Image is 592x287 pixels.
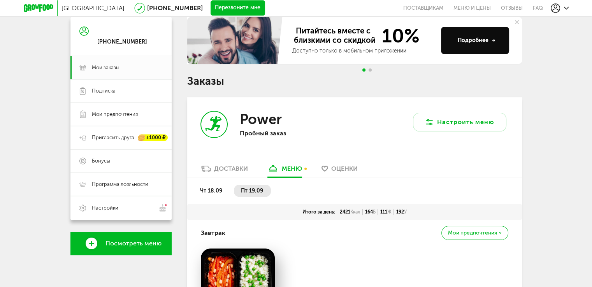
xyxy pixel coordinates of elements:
[387,209,392,215] span: Ж
[292,47,435,55] div: Доступно только в мобильном приложении
[331,165,358,172] span: Оценки
[70,79,172,103] a: Подписка
[92,87,116,94] span: Подписка
[413,113,506,131] button: Настроить меню
[70,232,172,255] a: Посмотреть меню
[147,4,203,12] a: [PHONE_NUMBER]
[404,209,407,215] span: У
[70,149,172,173] a: Бонусы
[362,68,365,72] span: Go to slide 1
[214,165,248,172] div: Доставки
[318,164,362,177] a: Оценки
[201,226,225,240] h4: Завтрак
[458,37,495,44] div: Подробнее
[369,68,372,72] span: Go to slide 2
[448,230,497,236] span: Мои предпочтения
[239,129,341,137] p: Пробный заказ
[138,135,168,141] div: +1000 ₽
[241,187,263,194] span: пт 19.09
[187,76,522,86] h1: Заказы
[394,209,409,215] div: 192
[187,17,285,64] img: family-banner.579af9d.jpg
[70,56,172,79] a: Мои заказы
[300,209,337,215] div: Итого за день:
[200,187,222,194] span: чт 18.09
[92,205,118,212] span: Настройки
[292,26,377,45] span: Питайтесь вместе с близкими со скидкой
[92,134,134,141] span: Пригласить друга
[70,173,172,196] a: Программа лояльности
[373,209,376,215] span: Б
[97,38,147,45] div: [PHONE_NUMBER]
[363,209,378,215] div: 164
[92,181,148,188] span: Программа лояльности
[337,209,363,215] div: 2421
[70,196,172,220] a: Настройки
[282,165,302,172] div: меню
[264,164,306,177] a: меню
[92,64,119,71] span: Мои заказы
[441,27,509,54] button: Подробнее
[105,240,162,247] span: Посмотреть меню
[211,0,265,16] button: Перезвоните мне
[92,111,138,118] span: Мои предпочтения
[92,157,110,164] span: Бонусы
[70,126,172,149] a: Пригласить друга +1000 ₽
[70,103,172,126] a: Мои предпочтения
[239,111,281,128] h3: Power
[350,209,360,215] span: Ккал
[61,4,125,12] span: [GEOGRAPHIC_DATA]
[197,164,252,177] a: Доставки
[377,26,420,45] span: 10%
[378,209,394,215] div: 111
